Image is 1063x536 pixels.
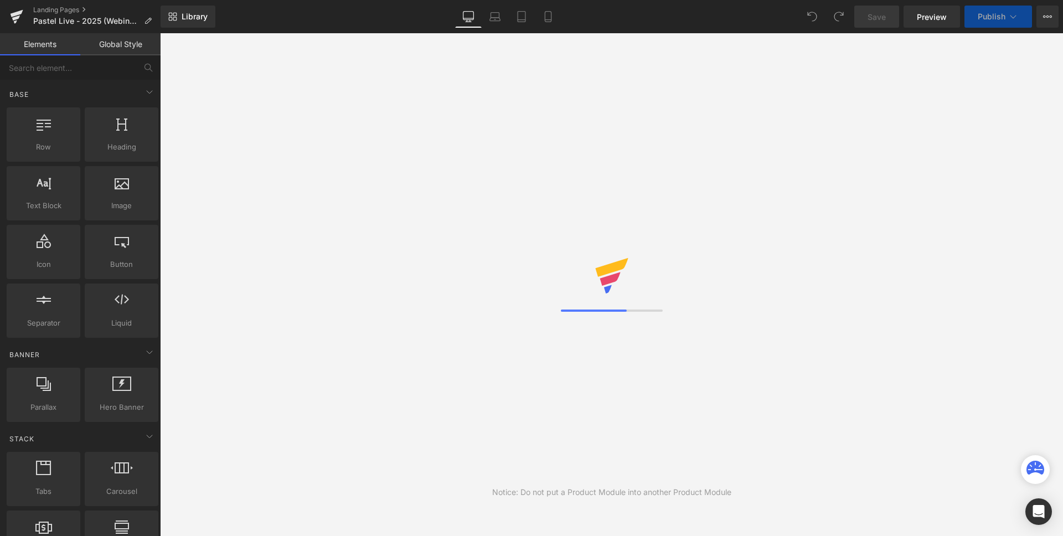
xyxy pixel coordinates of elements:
button: More [1036,6,1059,28]
span: Banner [8,349,41,360]
button: Redo [828,6,850,28]
span: Heading [88,141,155,153]
button: Publish [964,6,1032,28]
div: Notice: Do not put a Product Module into another Product Module [492,486,731,498]
span: Row [10,141,77,153]
span: Pastel Live - 2025 (Webinar Attendee Pricing) [33,17,140,25]
a: New Library [161,6,215,28]
span: Text Block [10,200,77,212]
span: Icon [10,259,77,270]
a: Landing Pages [33,6,161,14]
span: Button [88,259,155,270]
a: Laptop [482,6,508,28]
button: Undo [801,6,823,28]
a: Mobile [535,6,561,28]
span: Base [8,89,30,100]
a: Desktop [455,6,482,28]
span: Save [868,11,886,23]
span: Image [88,200,155,212]
a: Tablet [508,6,535,28]
span: Stack [8,434,35,444]
span: Hero Banner [88,401,155,413]
span: Tabs [10,486,77,497]
span: Liquid [88,317,155,329]
a: Preview [904,6,960,28]
span: Preview [917,11,947,23]
span: Parallax [10,401,77,413]
div: Open Intercom Messenger [1025,498,1052,525]
span: Carousel [88,486,155,497]
span: Publish [978,12,1005,21]
span: Library [182,12,208,22]
a: Global Style [80,33,161,55]
span: Separator [10,317,77,329]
